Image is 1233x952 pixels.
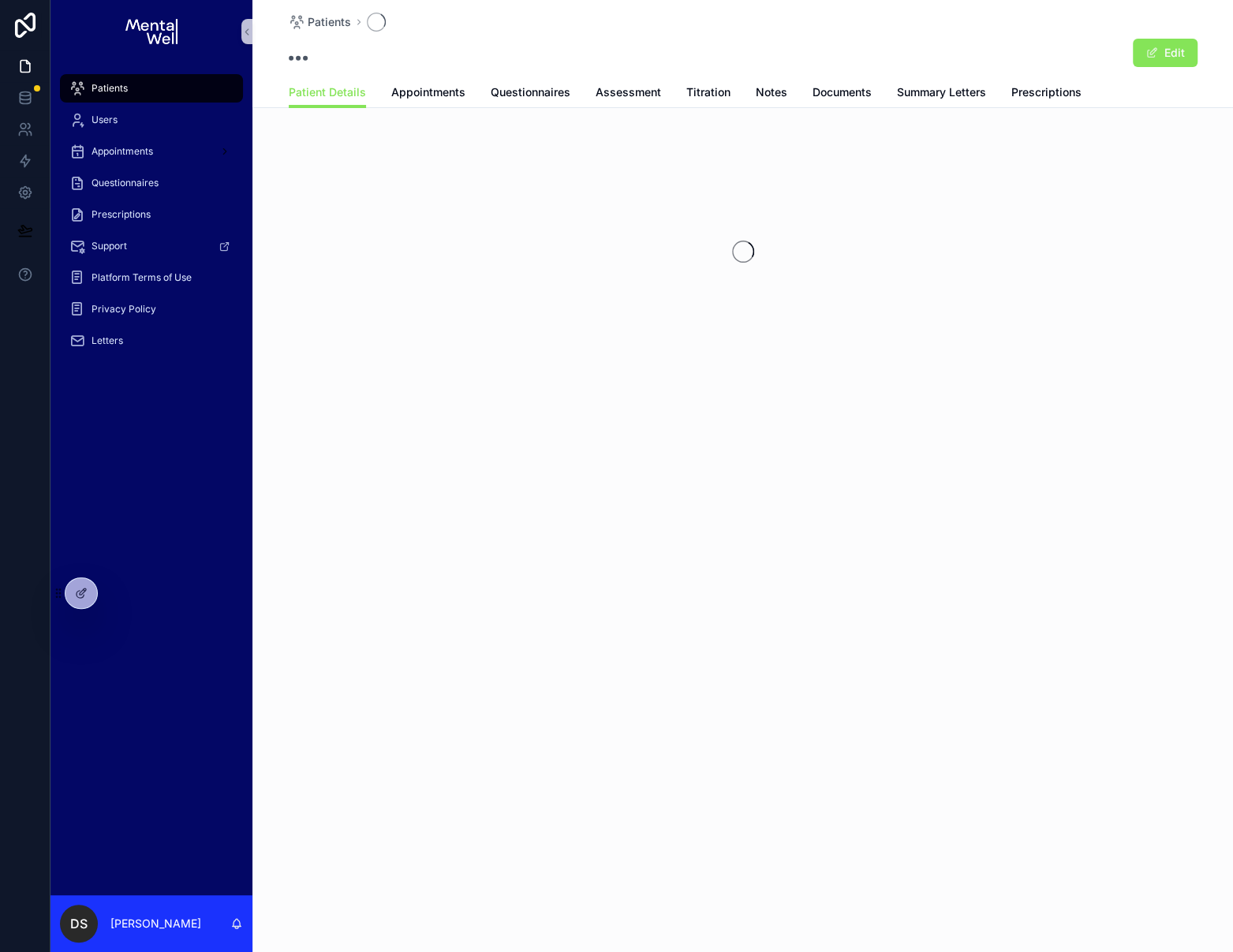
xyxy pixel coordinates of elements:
span: Assessment [596,84,661,100]
a: Titration [686,78,730,110]
a: Assessment [596,78,661,110]
a: Appointments [60,137,243,166]
a: Prescriptions [1011,78,1082,110]
span: Prescriptions [92,208,151,221]
span: Privacy Policy [92,303,156,315]
span: Prescriptions [1011,84,1082,100]
span: Patient Details [289,84,366,100]
span: Letters [92,334,123,347]
a: Patient Details [289,78,366,108]
span: Appointments [391,84,465,100]
a: Users [60,106,243,134]
span: Patients [92,82,128,95]
span: DS [70,914,88,933]
button: Edit [1133,39,1198,67]
span: Questionnaires [491,84,570,100]
a: Notes [756,78,787,110]
span: Titration [686,84,730,100]
a: Privacy Policy [60,295,243,323]
span: Notes [756,84,787,100]
img: App logo [125,19,177,44]
div: scrollable content [50,63,252,375]
a: Letters [60,327,243,355]
span: Summary Letters [897,84,986,100]
a: Questionnaires [60,169,243,197]
span: Users [92,114,118,126]
span: Patients [308,14,351,30]
a: Platform Terms of Use [60,263,243,292]
span: Documents [813,84,872,100]
a: Summary Letters [897,78,986,110]
span: Questionnaires [92,177,159,189]
a: Prescriptions [60,200,243,229]
a: Support [60,232,243,260]
span: Appointments [92,145,153,158]
span: Platform Terms of Use [92,271,192,284]
p: [PERSON_NAME] [110,916,201,931]
span: Support [92,240,127,252]
a: Documents [813,78,872,110]
a: Questionnaires [491,78,570,110]
a: Appointments [391,78,465,110]
a: Patients [289,14,351,30]
a: Patients [60,74,243,103]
